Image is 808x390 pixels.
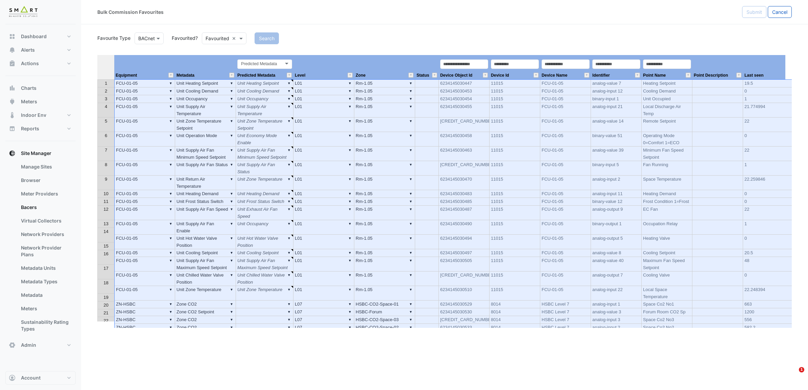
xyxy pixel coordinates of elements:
td: Rm-1.05 [354,286,415,301]
div: Bulk Commission Favourites [97,8,164,16]
span: Point Description [694,73,728,78]
td: FCU-01-05 [540,176,591,190]
td: 6234145030510 [439,286,490,301]
td: 11015 [490,286,540,301]
td: 22.248394 [743,286,794,301]
label: Favourite Type [93,34,130,42]
td: 582.2 [743,324,794,332]
td: 11015 [490,206,540,220]
td: L01 [293,87,354,95]
td: L01 [293,147,354,161]
td: Rm-1.05 [354,198,415,206]
td: FCU-01-05 [114,79,175,87]
td: L01 [293,190,354,198]
td: L01 [293,132,354,147]
td: Unit Cooling Setpoint [175,249,236,257]
label: Favourited? [168,34,198,42]
td: FCU-01-05 [540,147,591,161]
td: 11015 [490,132,540,147]
a: Network Providers [16,228,76,241]
button: Actions [5,57,76,70]
td: 11015 [490,198,540,206]
td: 6234145030454 [439,95,490,103]
td: 6234145030530 [439,308,490,316]
td: 11015 [490,176,540,190]
td: 6234145030483 [439,190,490,198]
td: L07 [293,316,354,324]
td: 6234145030533 [439,324,490,332]
td: analog-input 2 [591,176,642,190]
td: analog-input 11 [591,190,642,198]
td: FCU-01-05 [114,118,175,132]
span: Charts [21,85,37,92]
td: L07 [293,324,354,332]
td: Unit Heating Setpoint [236,79,293,87]
td: analog-output 5 [591,235,642,249]
span: Cancel [772,9,787,15]
td: Unit Occupancy [236,95,293,103]
td: Rm-1.05 [354,95,415,103]
td: Unit Zone Temperature [236,176,293,190]
td: FCU-01-05 [540,95,591,103]
td: Unit Chilled Water Valve Position [236,271,293,286]
td: Heating Setpoint [642,79,692,87]
td: Unit Occupancy [236,220,293,235]
td: HSBC Level 7 [540,308,591,316]
app-icon: Reports [9,125,16,132]
td: Rm-1.05 [354,249,415,257]
td: FCU-01-05 [540,190,591,198]
td: 6234145030447 [439,79,490,87]
app-icon: Dashboard [9,33,16,40]
a: Virtual Collectors [16,214,76,228]
td: L01 [293,103,354,118]
td: FCU-01-05 [540,249,591,257]
td: Zone CO2 [175,301,236,308]
td: FCU-01-05 [114,206,175,220]
td: 6234145030455 [439,103,490,118]
span: Device Name [542,73,567,78]
td: 11015 [490,235,540,249]
td: ZN-HSBC [114,324,175,332]
td: FCU-01-05 [540,286,591,301]
td: Cooling Setpoint [642,249,692,257]
span: Level [295,73,305,78]
td: Rm-1.05 [354,87,415,95]
td: Unit Supply Air Temperature [236,103,293,118]
td: Unit Heating Demand [236,190,293,198]
button: Meters [5,95,76,108]
td: FCU-01-05 [114,235,175,249]
td: 6234145030497 [439,249,490,257]
td: 11015 [490,220,540,235]
td: FCU-01-05 [540,132,591,147]
td: Unit Frost Status Switch [175,198,236,206]
td: 11015 [490,87,540,95]
td: Unit Supply Air Fan Speed [175,206,236,220]
td: 6234145030487 [439,206,490,220]
span: Account [21,374,41,381]
td: Unit Occupancy [175,95,236,103]
app-icon: Alerts [9,47,16,53]
td: 1 [743,95,794,103]
td: Unit Supply Air Fan Status [175,161,236,176]
td: Rm-1.05 [354,79,415,87]
td: L07 [293,308,354,316]
td: L01 [293,79,354,87]
td: analog-value 14 [591,118,642,132]
td: 1 [743,161,794,176]
td: 22 [743,206,794,220]
td: Frost Condition 1=Frost [642,198,692,206]
span: Meters [21,98,37,105]
td: L01 [293,176,354,190]
span: Device Object Id [440,73,472,78]
td: Rm-1.05 [354,132,415,147]
td: Heating Demand [642,190,692,198]
td: FCU-01-05 [540,271,591,286]
td: 11015 [490,118,540,132]
td: Unit Heating Demand [175,190,236,198]
td: FCU-01-05 [114,220,175,235]
td: binary-input 1 [591,95,642,103]
td: Rm-1.05 [354,257,415,271]
button: Indoor Env [5,108,76,122]
td: 22 [743,147,794,161]
td: 6234145030505 [439,257,490,271]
